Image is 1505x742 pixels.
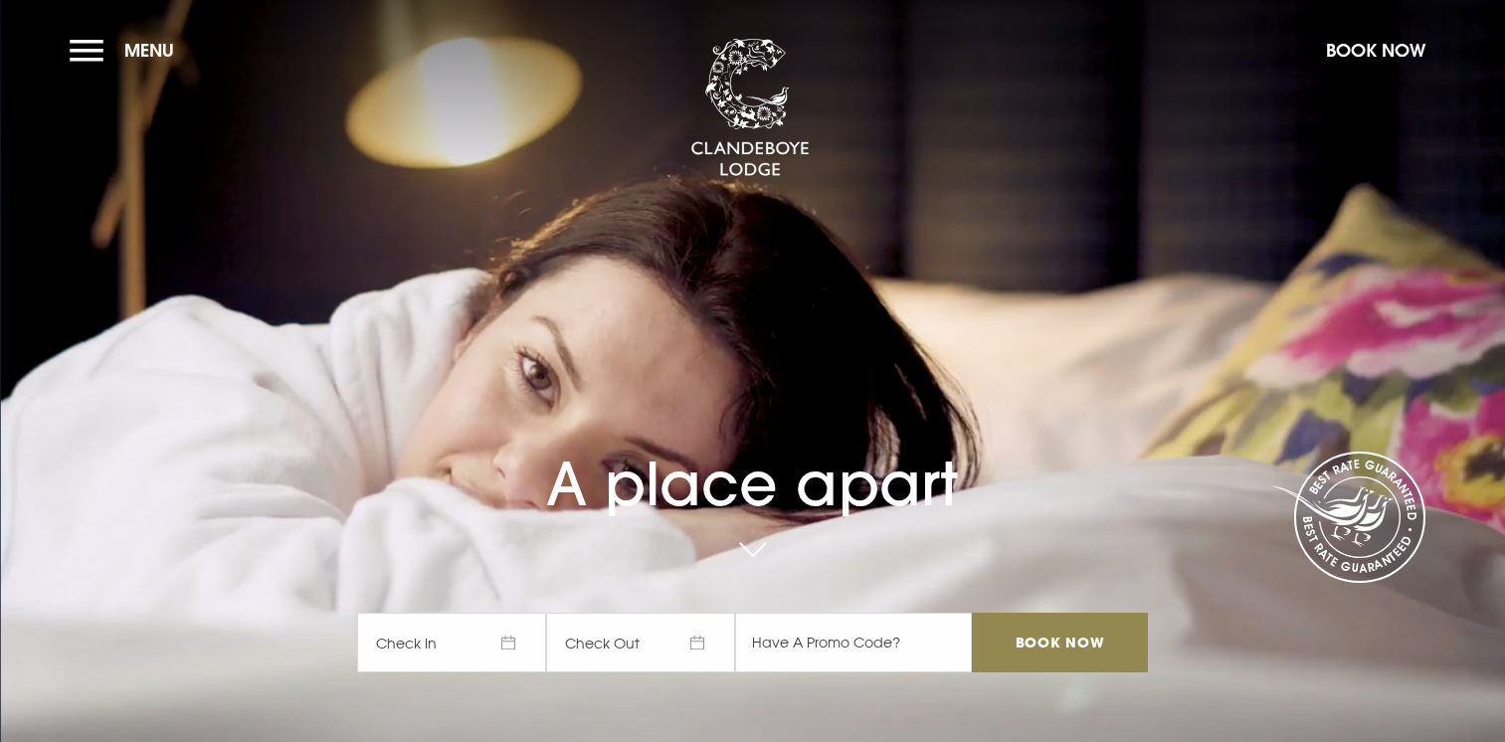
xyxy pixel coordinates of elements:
[124,39,174,62] span: Menu
[546,613,735,672] span: Check Out
[70,29,184,72] button: Menu
[357,613,546,672] span: Check In
[690,39,810,178] img: Clandeboye Lodge
[357,403,1147,519] h1: A place apart
[1316,29,1435,72] button: Book Now
[972,613,1147,672] input: Book Now
[735,613,972,672] input: Have A Promo Code?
